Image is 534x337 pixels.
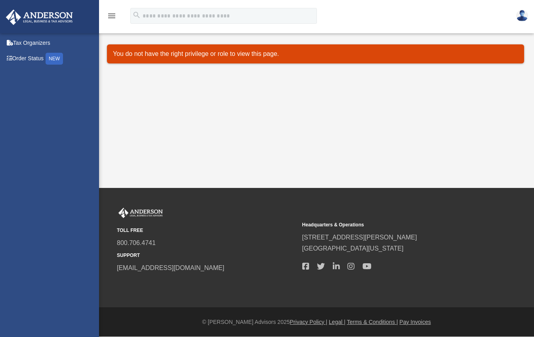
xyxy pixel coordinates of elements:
[117,239,156,246] a: 800.706.4741
[117,264,224,271] a: [EMAIL_ADDRESS][DOMAIN_NAME]
[329,319,345,325] a: Legal |
[46,53,63,65] div: NEW
[117,226,297,235] small: TOLL FREE
[6,35,99,51] a: Tax Organizers
[113,48,518,59] p: You do not have the right privilege or role to view this page.
[4,10,75,25] img: Anderson Advisors Platinum Portal
[117,208,164,218] img: Anderson Advisors Platinum Portal
[107,14,116,21] a: menu
[6,51,99,67] a: Order StatusNEW
[516,10,528,21] img: User Pic
[117,251,297,260] small: SUPPORT
[302,221,482,229] small: Headquarters & Operations
[302,245,404,252] a: [GEOGRAPHIC_DATA][US_STATE]
[99,317,534,327] div: © [PERSON_NAME] Advisors 2025
[107,11,116,21] i: menu
[347,319,398,325] a: Terms & Conditions |
[132,11,141,19] i: search
[290,319,328,325] a: Privacy Policy |
[399,319,431,325] a: Pay Invoices
[302,234,417,241] a: [STREET_ADDRESS][PERSON_NAME]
